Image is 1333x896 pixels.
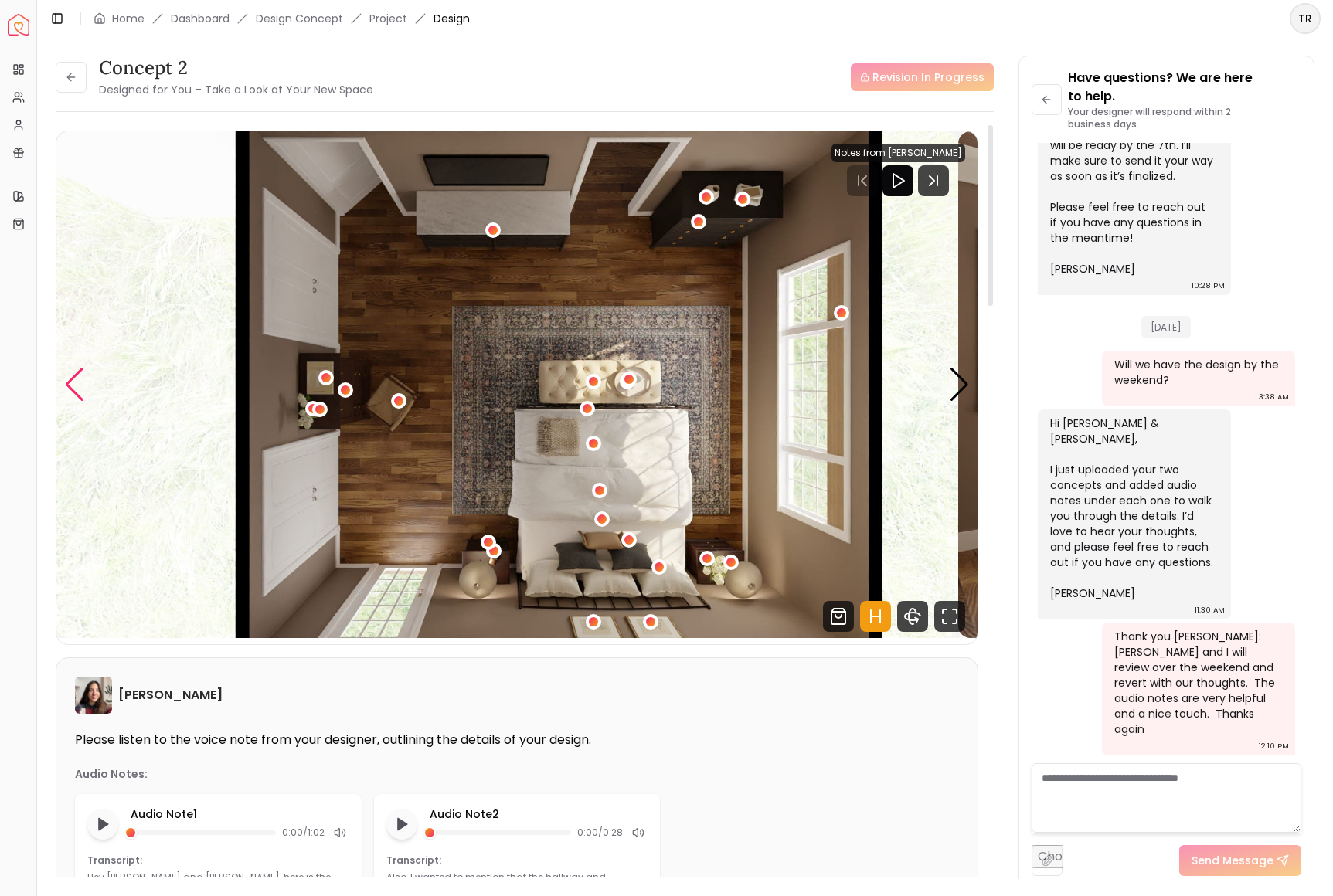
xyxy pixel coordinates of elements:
img: Maria Castillero [75,677,112,714]
span: [DATE] [1141,316,1191,338]
div: 10:28 PM [1192,278,1225,294]
div: 3:38 AM [1259,389,1289,405]
svg: Next Track [918,165,949,196]
a: Project [369,11,407,26]
div: Next slide [949,368,970,402]
div: 11:30 AM [1195,602,1225,618]
p: Have questions? We are here to help. [1068,69,1301,106]
div: Will we have the design by the weekend? [1114,357,1280,388]
div: Thank you [PERSON_NAME]: [PERSON_NAME] and I will review over the weekend and revert with our tho... [1114,629,1280,737]
p: Audio Note 1 [131,806,349,822]
p: Transcript: [386,854,648,867]
p: Please listen to the voice note from your designer, outlining the details of your design. [75,732,959,748]
button: Play audio note [386,809,417,840]
a: Dashboard [171,11,230,26]
img: Design Render 5 [56,131,958,638]
p: Audio Notes: [75,766,148,782]
img: Spacejoy Logo [8,14,29,36]
div: Mute audio [629,823,648,842]
p: Audio Note 2 [430,806,648,822]
span: Design [434,11,470,26]
div: Notes from [PERSON_NAME] [831,144,965,162]
p: Transcript: [87,854,349,867]
a: Home [112,11,145,26]
span: 0:00 / 1:02 [282,826,325,839]
span: 0:00 / 0:28 [577,826,623,839]
svg: 360 View [897,601,928,632]
div: Carousel [56,131,978,638]
div: Hi [PERSON_NAME], I’m doing well, thank you! I hope you’re doing great too. Based on our 10-busin... [1050,45,1216,277]
h3: concept 2 [99,56,373,80]
button: TR [1290,3,1321,34]
a: Spacejoy [8,14,29,36]
svg: Play [889,171,907,190]
div: 12:10 PM [1259,738,1289,754]
div: Mute audio [331,823,349,842]
div: 5 / 5 [56,131,958,638]
div: Hi [PERSON_NAME] & [PERSON_NAME], I just uploaded your two concepts and added audio notes under e... [1050,416,1216,601]
svg: Fullscreen [934,601,965,632]
h6: [PERSON_NAME] [118,686,223,704]
div: Previous slide [64,368,85,402]
svg: Shop Products from this design [823,601,854,632]
button: Play audio note [87,809,118,840]
small: Designed for You – Take a Look at Your New Space [99,82,373,97]
svg: Hotspots Toggle [860,601,891,632]
nav: breadcrumb [94,11,470,26]
li: Design Concept [256,11,343,26]
p: Your designer will respond within 2 business days. [1068,106,1301,131]
span: TR [1291,5,1319,32]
